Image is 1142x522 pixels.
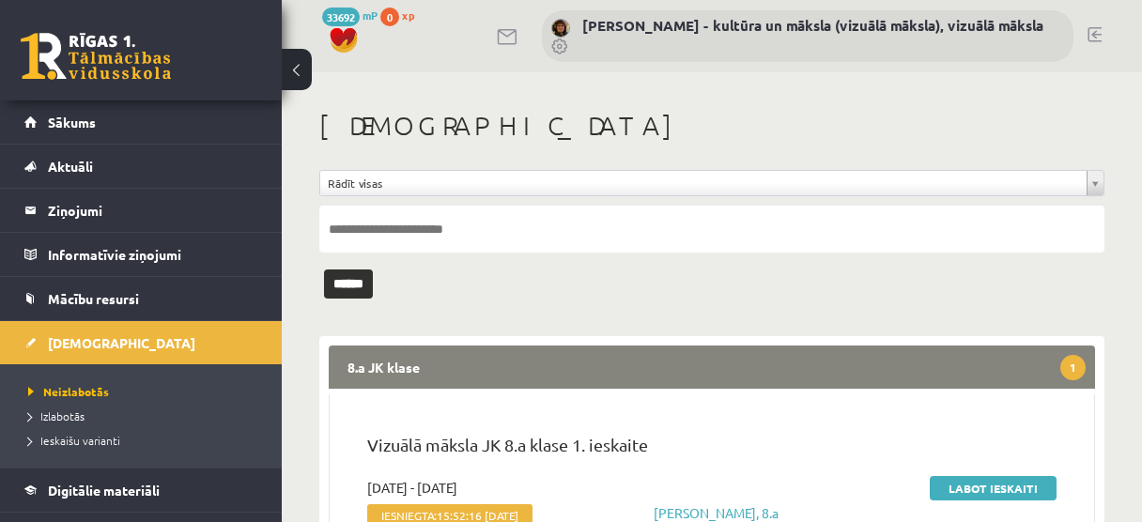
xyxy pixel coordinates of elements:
[319,110,1104,142] h1: [DEMOGRAPHIC_DATA]
[48,482,160,499] span: Digitālie materiāli
[402,8,414,23] span: xp
[930,476,1057,500] a: Labot ieskaiti
[320,171,1103,195] a: Rādīt visas
[322,8,378,23] a: 33692 mP
[367,478,457,498] span: [DATE] - [DATE]
[28,432,263,449] a: Ieskaišu varianti
[48,233,258,276] legend: Informatīvie ziņojumi
[28,407,263,424] a: Izlabotās
[28,384,109,399] span: Neizlabotās
[582,16,1043,35] a: [PERSON_NAME] - kultūra un māksla (vizuālā māksla), vizuālā māksla
[437,509,518,522] span: 15:52:16 [DATE]
[329,345,1095,389] legend: 8.a JK klase
[24,189,258,232] a: Ziņojumi
[28,383,263,400] a: Neizlabotās
[24,145,258,188] a: Aktuāli
[24,233,258,276] a: Informatīvie ziņojumi
[28,433,120,448] span: Ieskaišu varianti
[24,468,258,512] a: Digitālie materiāli
[363,8,378,23] span: mP
[48,114,96,130] span: Sākums
[48,158,93,175] span: Aktuāli
[328,171,1079,195] span: Rādīt visas
[551,19,570,38] img: Ilze Kolka - kultūra un māksla (vizuālā māksla), vizuālā māksla
[380,8,424,23] a: 0 xp
[48,290,139,307] span: Mācību resursi
[21,33,171,80] a: Rīgas 1. Tālmācības vidusskola
[24,321,258,364] a: [DEMOGRAPHIC_DATA]
[24,277,258,320] a: Mācību resursi
[48,334,195,351] span: [DEMOGRAPHIC_DATA]
[380,8,399,26] span: 0
[24,100,258,144] a: Sākums
[322,8,360,26] span: 33692
[1060,355,1086,380] span: 1
[367,432,1057,467] p: Vizuālā māksla JK 8.a klase 1. ieskaite
[28,408,85,423] span: Izlabotās
[48,189,258,232] legend: Ziņojumi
